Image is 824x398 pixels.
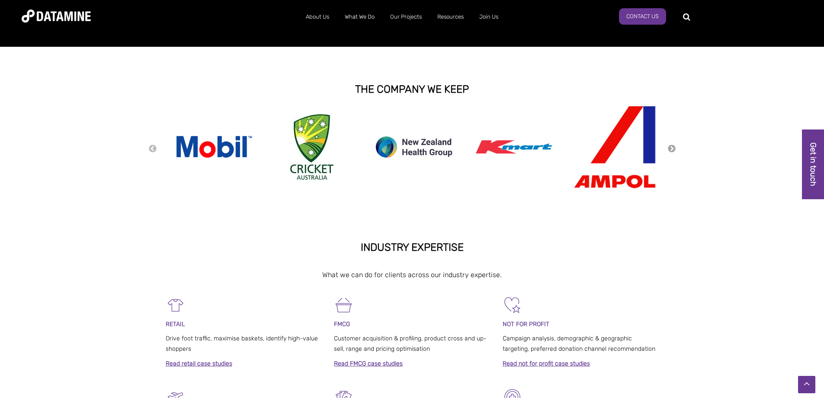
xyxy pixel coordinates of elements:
span: FMCG [334,320,350,328]
button: Next [667,144,676,154]
strong: INDUSTRY EXPERTISE [361,241,464,253]
span: RETAIL [166,320,185,328]
span: What we can do for clients across our industry expertise. [322,271,502,279]
button: Previous [148,144,157,154]
a: What We Do [337,6,382,28]
span: Customer acquisition & profiling, product cross and up-sell, range and pricing optimisation [334,335,487,353]
img: Kmart logo [471,121,558,173]
img: mobil [170,134,256,160]
a: Read FMCG case studies [334,360,403,367]
a: Resources [430,6,471,28]
a: Read retail case studies [166,360,232,367]
img: Datamine [22,10,91,23]
span: NOT FOR PROFIT [503,320,549,328]
img: Cricket Australia [290,114,333,180]
img: Retail-1 [166,295,185,315]
span: Drive foot traffic, maximise baskets, identify high-value shoppers [166,335,318,353]
a: Our Projects [382,6,430,28]
span: Campaign analysis, demographic & geographic targeting, preferred donation channel recommendation [503,335,655,353]
a: Contact Us [619,8,666,25]
img: Not For Profit [503,295,522,315]
img: new zealand health group [371,132,457,163]
a: Get in touch [802,129,824,199]
img: ampol-Jun-19-2025-04-02-43-2823-AM [571,106,658,188]
img: FMCG [334,295,353,315]
a: Read not for profit case studies [503,360,590,367]
a: Join Us [471,6,506,28]
a: About Us [298,6,337,28]
strong: THE COMPANY WE KEEP [355,83,469,95]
